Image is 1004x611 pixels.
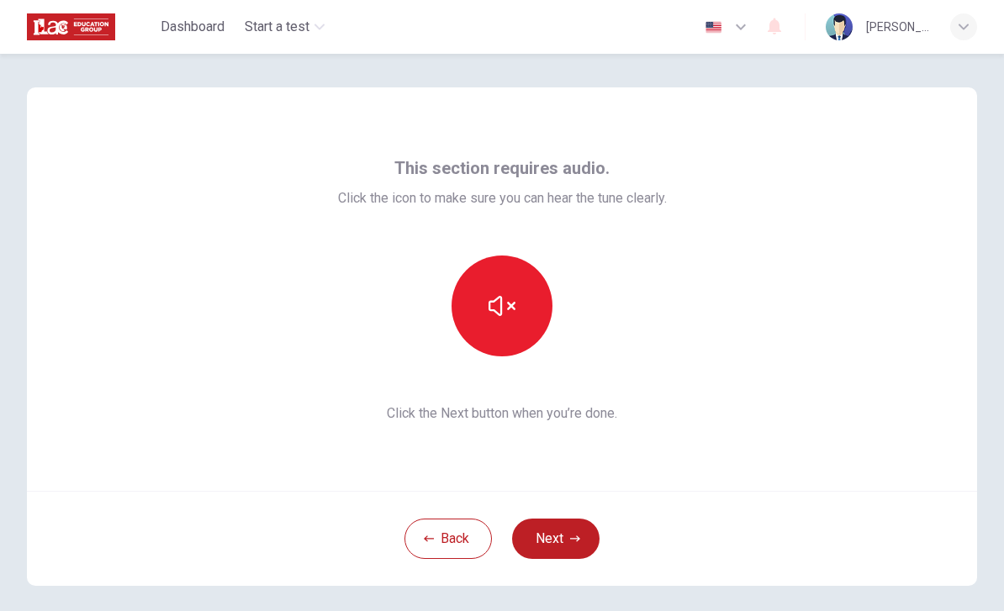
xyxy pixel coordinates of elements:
[512,519,600,559] button: Next
[404,519,492,559] button: Back
[394,155,610,182] span: This section requires audio.
[703,21,724,34] img: en
[338,188,667,208] span: Click the icon to make sure you can hear the tune clearly.
[826,13,853,40] img: Profile picture
[866,17,930,37] div: [PERSON_NAME]
[27,10,154,44] a: ILAC logo
[245,17,309,37] span: Start a test
[238,12,331,42] button: Start a test
[161,17,225,37] span: Dashboard
[338,403,667,424] span: Click the Next button when you’re done.
[27,10,115,44] img: ILAC logo
[154,12,231,42] button: Dashboard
